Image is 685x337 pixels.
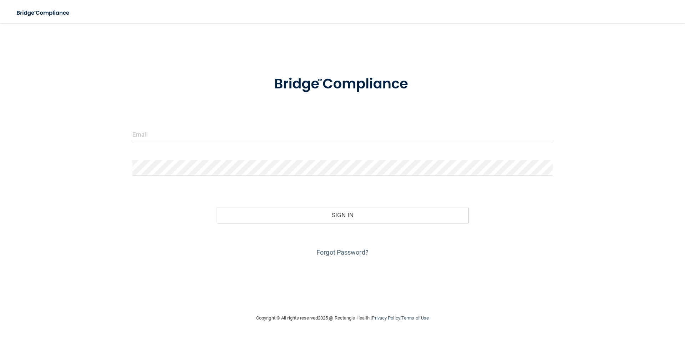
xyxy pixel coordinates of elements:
[401,315,429,321] a: Terms of Use
[316,249,369,256] a: Forgot Password?
[132,126,553,142] input: Email
[212,307,473,330] div: Copyright © All rights reserved 2025 @ Rectangle Health | |
[259,66,426,103] img: bridge_compliance_login_screen.278c3ca4.svg
[372,315,400,321] a: Privacy Policy
[217,207,469,223] button: Sign In
[11,6,76,20] img: bridge_compliance_login_screen.278c3ca4.svg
